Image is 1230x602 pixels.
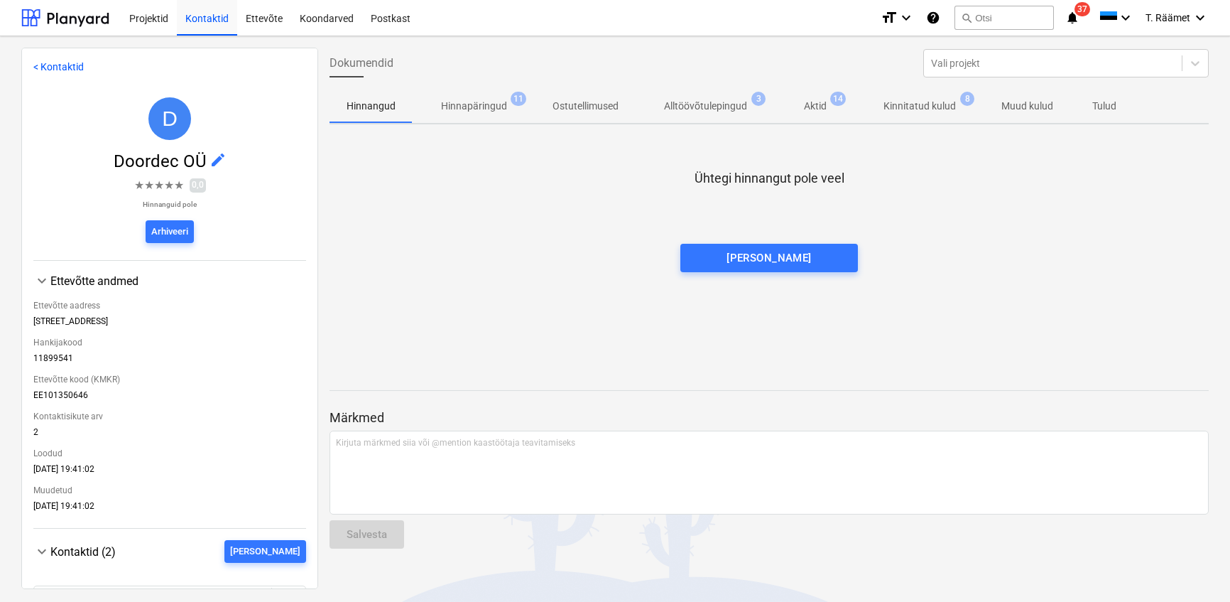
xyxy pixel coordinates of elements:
span: D [162,107,178,130]
span: ★ [164,177,174,194]
span: ★ [154,177,164,194]
span: 37 [1074,2,1090,16]
button: Arhiveeri [146,220,194,243]
div: Ettevõtte andmed [33,289,306,517]
i: keyboard_arrow_down [1117,9,1134,26]
div: Ettevõtte andmed [33,272,306,289]
span: Doordec OÜ [114,151,209,171]
div: [DATE] 19:41:02 [33,501,306,517]
div: Kontaktid (2)[PERSON_NAME] [33,540,306,563]
div: Ettevõtte andmed [50,274,306,288]
p: Aktid [804,99,827,114]
div: Ettevõtte aadress [33,295,306,316]
div: [PERSON_NAME] [230,544,300,560]
div: [PERSON_NAME] [726,249,812,267]
span: keyboard_arrow_down [33,543,50,560]
span: ★ [134,177,144,194]
p: Hinnapäringud [441,99,507,114]
span: Kontaktid (2) [50,545,116,559]
button: Otsi [954,6,1054,30]
span: ★ [174,177,184,194]
div: Kontaktisikute arv [33,406,306,427]
div: EE101350646 [33,390,306,406]
iframe: Chat Widget [1159,534,1230,602]
span: 0,0 [190,178,206,192]
span: Dokumendid [330,55,393,72]
span: 8 [960,92,974,106]
span: search [961,12,972,23]
span: edit [209,151,227,168]
span: ★ [144,177,154,194]
p: Ühtegi hinnangut pole veel [695,170,844,187]
p: Ostutellimused [553,99,619,114]
div: Hankijakood [33,332,306,353]
div: Muudetud [33,480,306,501]
div: 2 [33,427,306,443]
p: Kinnitatud kulud [883,99,956,114]
i: notifications [1065,9,1079,26]
i: format_size [881,9,898,26]
p: Tulud [1087,99,1121,114]
span: 14 [830,92,846,106]
i: Abikeskus [926,9,940,26]
i: keyboard_arrow_down [898,9,915,26]
p: Hinnangud [347,99,396,114]
span: T. Räämet [1145,12,1190,23]
div: 11899541 [33,353,306,369]
span: 3 [751,92,766,106]
button: [PERSON_NAME] [680,244,858,272]
span: 11 [511,92,526,106]
i: keyboard_arrow_down [1192,9,1209,26]
button: [PERSON_NAME] [224,540,306,563]
div: [DATE] 19:41:02 [33,464,306,480]
p: Alltöövõtulepingud [664,99,747,114]
div: Loodud [33,443,306,464]
div: Arhiveeri [151,224,188,240]
p: Märkmed [330,409,1209,426]
span: keyboard_arrow_down [33,272,50,289]
div: Doordec [148,97,191,140]
a: < Kontaktid [33,61,84,72]
div: [STREET_ADDRESS] [33,316,306,332]
div: Ettevõtte kood (KMKR) [33,369,306,390]
p: Hinnanguid pole [134,200,206,209]
p: Muud kulud [1001,99,1053,114]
